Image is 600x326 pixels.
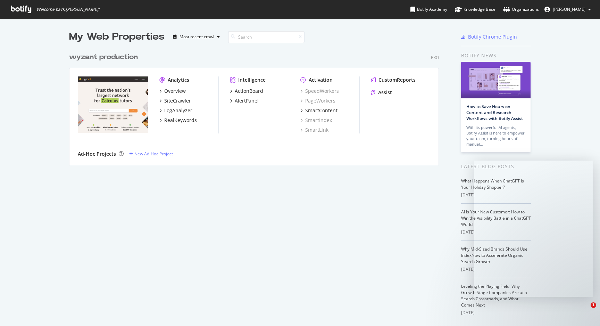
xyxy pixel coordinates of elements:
a: SiteCrawler [159,97,191,104]
a: PageWorkers [300,97,335,104]
iframe: Intercom live chat message [474,161,593,297]
div: Pro [431,55,439,60]
div: Most recent crawl [180,35,214,39]
img: How to Save Hours on Content and Research Workflows with Botify Assist [461,62,531,98]
a: Assist [371,89,392,96]
span: Welcome back, [PERSON_NAME] ! [36,7,99,12]
a: How to Save Hours on Content and Research Workflows with Botify Assist [466,104,523,121]
div: Knowledge Base [455,6,495,13]
a: New Ad-Hoc Project [129,151,173,157]
a: Botify Chrome Plugin [461,33,517,40]
a: Overview [159,88,186,95]
input: Search [228,31,305,43]
div: CustomReports [378,76,416,83]
a: AI Is Your New Customer: How to Win the Visibility Battle in a ChatGPT World [461,209,531,227]
div: ActionBoard [235,88,263,95]
img: wyzant.com [78,76,148,133]
div: [DATE] [461,266,531,272]
div: wyzant production [69,52,138,62]
div: With its powerful AI agents, Botify Assist is here to empower your team, turning hours of manual… [466,125,525,147]
div: Latest Blog Posts [461,163,531,170]
a: What Happens When ChatGPT Is Your Holiday Shopper? [461,178,524,190]
div: [DATE] [461,310,531,316]
div: New Ad-Hoc Project [134,151,173,157]
a: CustomReports [371,76,416,83]
a: SmartIndex [300,117,332,124]
div: RealKeywords [164,117,197,124]
span: 1 [591,302,596,308]
a: ActionBoard [230,88,263,95]
a: SpeedWorkers [300,88,339,95]
a: SmartContent [300,107,337,114]
a: Leveling the Playing Field: Why Growth-Stage Companies Are at a Search Crossroads, and What Comes... [461,283,527,308]
div: My Web Properties [69,30,165,44]
button: Most recent crawl [170,31,223,42]
div: Analytics [168,76,189,83]
div: Activation [309,76,333,83]
a: Why Mid-Sized Brands Should Use IndexNow to Accelerate Organic Search Growth [461,246,527,264]
div: [DATE] [461,192,531,198]
a: AlertPanel [230,97,259,104]
div: Botify Academy [410,6,447,13]
div: [DATE] [461,229,531,235]
a: LogAnalyzer [159,107,192,114]
div: LogAnalyzer [164,107,192,114]
iframe: Intercom live chat [576,302,593,319]
a: wyzant production [69,52,141,62]
div: Overview [164,88,186,95]
div: Organizations [503,6,539,13]
div: SmartContent [305,107,337,114]
div: Intelligence [238,76,266,83]
div: Ad-Hoc Projects [78,150,116,157]
a: SmartLink [300,127,328,133]
div: Botify Chrome Plugin [468,33,517,40]
div: SiteCrawler [164,97,191,104]
div: Botify news [461,52,531,59]
div: grid [69,44,444,165]
div: Assist [378,89,392,96]
div: AlertPanel [235,97,259,104]
span: Aaron Reams [553,6,585,12]
button: [PERSON_NAME] [539,4,597,15]
a: RealKeywords [159,117,197,124]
